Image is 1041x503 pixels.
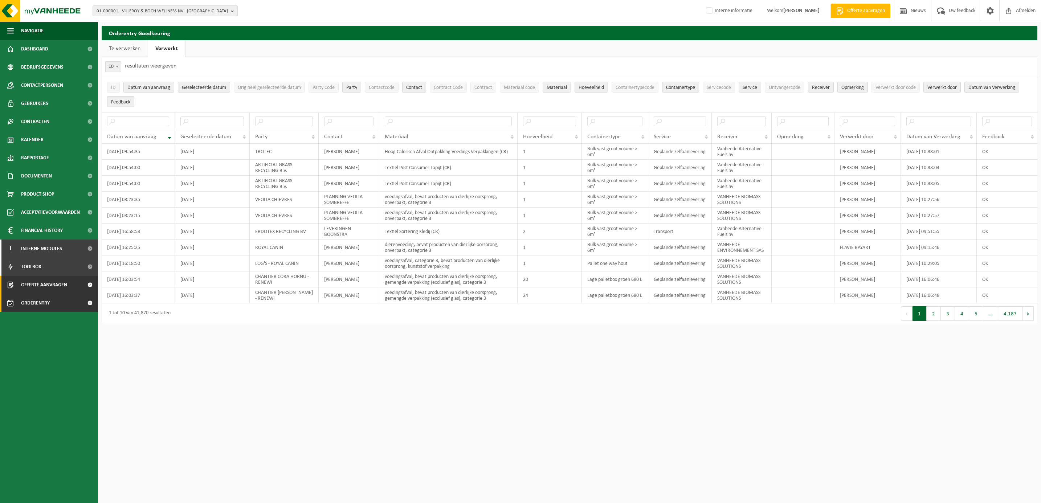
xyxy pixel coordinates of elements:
[21,40,48,58] span: Dashboard
[175,208,249,224] td: [DATE]
[234,82,305,93] button: Origineel geselecteerde datumOrigineel geselecteerde datum: Activate to sort
[648,208,712,224] td: Geplande zelfaanlevering
[841,85,864,90] span: Opmerking
[547,85,567,90] span: Materiaal
[175,224,249,240] td: [DATE]
[107,82,120,93] button: IDID: Activate to sort
[913,306,927,321] button: 1
[102,240,175,255] td: [DATE] 16:25:25
[666,85,695,90] span: Containertype
[105,307,171,320] div: 1 tot 10 van 41,870 resultaten
[983,306,998,321] span: …
[309,82,339,93] button: Party CodeParty Code: Activate to sort
[379,255,518,271] td: voedingsafval, categorie 3, bevat producten van dierlijke oorsprong, kunststof verpakking
[875,85,916,90] span: Verwerkt door code
[523,134,552,140] span: Hoeveelheid
[712,255,772,271] td: VANHEEDE BIOMASS SOLUTIONS
[102,255,175,271] td: [DATE] 16:18:50
[712,160,772,176] td: Vanheede Alternative Fuels nv
[379,176,518,192] td: Textiel Post Consumer Tapijt (CR)
[977,271,1037,287] td: OK
[582,176,648,192] td: Bulk vast groot volume > 6m³
[402,82,426,93] button: ContactContact: Activate to sort
[319,160,379,176] td: [PERSON_NAME]
[102,26,1037,40] h2: Orderentry Goedkeuring
[717,134,738,140] span: Receiver
[175,176,249,192] td: [DATE]
[102,271,175,287] td: [DATE] 16:03:54
[379,240,518,255] td: dierenvoeding, bevat producten van dierlijke oorsprong, onverpakt, categorie 3
[182,85,226,90] span: Geselecteerde datum
[834,192,901,208] td: [PERSON_NAME]
[102,287,175,303] td: [DATE] 16:03:37
[250,208,319,224] td: VEOLIA CHIEVRES
[705,5,752,16] label: Interne informatie
[840,134,874,140] span: Verwerkt door
[250,192,319,208] td: VEOLIA CHIEVRES
[582,255,648,271] td: Pallet one way hout
[518,271,582,287] td: 20
[518,224,582,240] td: 2
[379,192,518,208] td: voedingsafval, bevat producten van dierlijke oorsprong, onverpakt, categorie 3
[582,208,648,224] td: Bulk vast groot volume > 6m³
[430,82,467,93] button: Contract CodeContract Code: Activate to sort
[1022,306,1034,321] button: Next
[102,208,175,224] td: [DATE] 08:23:15
[582,271,648,287] td: Lage palletbox groen 680 L
[148,40,185,57] a: Verwerkt
[955,306,969,321] button: 4
[319,192,379,208] td: PLANNING VEOLIA SOMBREFFE
[969,306,983,321] button: 5
[123,82,174,93] button: Datum van aanvraagDatum van aanvraag: Activate to remove sorting
[712,240,772,255] td: VANHEEDE ENVIRONNEMENT SAS
[319,208,379,224] td: PLANNING VEOLIA SOMBREFFE
[319,176,379,192] td: [PERSON_NAME]
[712,192,772,208] td: VANHEEDE BIOMASS SOLUTIONS
[901,306,913,321] button: Previous
[837,82,868,93] button: OpmerkingOpmerking: Activate to sort
[21,294,82,312] span: Orderentry Goedkeuring
[250,176,319,192] td: ARTIFICIAL GRASS RECYCLING B.V.
[834,255,901,271] td: [PERSON_NAME]
[127,85,170,90] span: Datum van aanvraag
[255,134,268,140] span: Party
[977,192,1037,208] td: OK
[582,160,648,176] td: Bulk vast groot volume > 6m³
[474,85,492,90] span: Contract
[834,144,901,160] td: [PERSON_NAME]
[379,160,518,176] td: Textiel Post Consumer Tapijt (CR)
[648,287,712,303] td: Geplande zelfaanlevering
[250,255,319,271] td: LOG'S - ROYAL CANIN
[21,167,52,185] span: Documenten
[923,82,961,93] button: Verwerkt doorVerwerkt door: Activate to sort
[901,271,977,287] td: [DATE] 16:06:46
[977,224,1037,240] td: OK
[612,82,658,93] button: ContainertypecodeContainertypecode: Activate to sort
[21,131,44,149] span: Kalender
[7,240,14,258] span: I
[977,144,1037,160] td: OK
[175,255,249,271] td: [DATE]
[102,192,175,208] td: [DATE] 08:23:35
[901,160,977,176] td: [DATE] 10:38:04
[871,82,920,93] button: Verwerkt door codeVerwerkt door code: Activate to sort
[834,224,901,240] td: [PERSON_NAME]
[250,287,319,303] td: CHANTIER [PERSON_NAME] - RENEWI
[783,8,820,13] strong: [PERSON_NAME]
[575,82,608,93] button: HoeveelheidHoeveelheid: Activate to sort
[834,240,901,255] td: FLAVIE BAYART
[582,240,648,255] td: Bulk vast groot volume > 6m³
[518,208,582,224] td: 1
[964,82,1019,93] button: Datum van VerwerkingDatum van Verwerking: Activate to sort
[346,85,357,90] span: Party
[707,85,731,90] span: Servicecode
[21,22,44,40] span: Navigatie
[93,5,238,16] button: 01-000001 - VILLEROY & BOCH WELLNESS NV - [GEOGRAPHIC_DATA]
[648,271,712,287] td: Geplande zelfaanlevering
[712,208,772,224] td: VANHEEDE BIOMASS SOLUTIONS
[977,160,1037,176] td: OK
[21,113,49,131] span: Contracten
[830,4,890,18] a: Offerte aanvragen
[313,85,335,90] span: Party Code
[365,82,399,93] button: ContactcodeContactcode: Activate to sort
